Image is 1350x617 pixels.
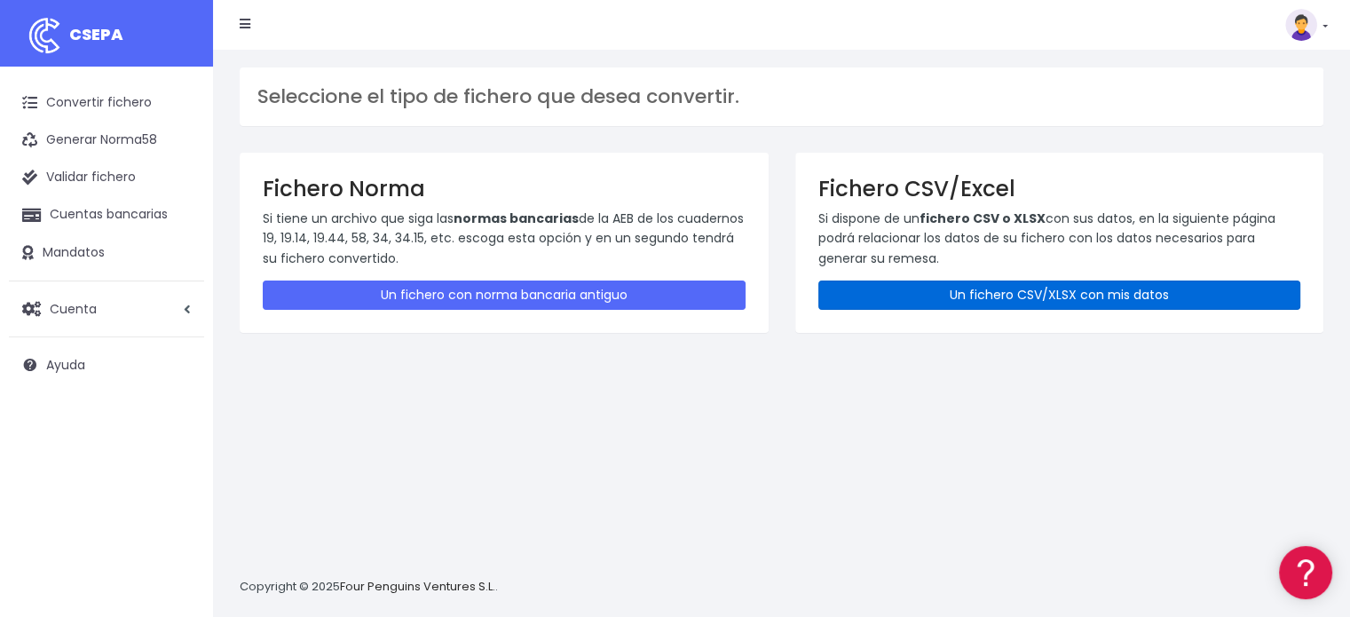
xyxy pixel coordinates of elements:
[69,23,123,45] span: CSEPA
[9,196,204,233] a: Cuentas bancarias
[257,85,1306,108] h3: Seleccione el tipo de fichero que desea convertir.
[818,176,1301,202] h3: Fichero CSV/Excel
[263,176,746,202] h3: Fichero Norma
[9,234,204,272] a: Mandatos
[46,356,85,374] span: Ayuda
[920,210,1046,227] strong: fichero CSV o XLSX
[1285,9,1317,41] img: profile
[9,84,204,122] a: Convertir fichero
[340,578,495,595] a: Four Penguins Ventures S.L.
[9,346,204,384] a: Ayuda
[454,210,579,227] strong: normas bancarias
[9,159,204,196] a: Validar fichero
[240,578,498,597] p: Copyright © 2025 .
[50,299,97,317] span: Cuenta
[263,281,746,310] a: Un fichero con norma bancaria antiguo
[263,209,746,268] p: Si tiene un archivo que siga las de la AEB de los cuadernos 19, 19.14, 19.44, 58, 34, 34.15, etc....
[22,13,67,58] img: logo
[818,281,1301,310] a: Un fichero CSV/XLSX con mis datos
[818,209,1301,268] p: Si dispone de un con sus datos, en la siguiente página podrá relacionar los datos de su fichero c...
[9,122,204,159] a: Generar Norma58
[9,290,204,328] a: Cuenta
